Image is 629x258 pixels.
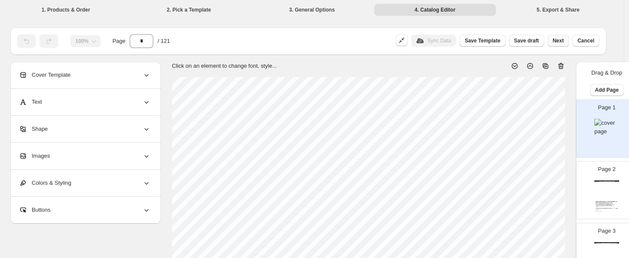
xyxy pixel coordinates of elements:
img: secondaryImage [596,246,601,251]
img: secondaryImage [596,189,601,195]
img: secondaryImage [596,251,601,256]
button: Save draft [509,35,544,47]
img: secondaryImage [596,184,601,189]
span: / 121 [158,37,170,45]
button: Cancel [572,35,599,47]
div: Barcode №: 814800025015 [596,211,609,212]
span: Next [553,37,564,44]
div: $ 29.99 [607,208,618,209]
img: secondaryImage [596,195,601,200]
span: Text [19,98,42,106]
span: Save Template [465,37,500,44]
button: Save Template [459,35,505,47]
div: Boss Fight Studio: ARRIVING Q1 2026ARRIVING Q1 2026 (EXW still Avail.) [594,242,619,243]
span: Add Page [595,87,619,93]
button: Next [548,35,569,47]
p: Page 2 [598,165,616,174]
span: Images [19,152,50,160]
img: cover page [594,119,619,136]
button: Add Page [590,84,624,96]
span: Cancel [578,37,594,44]
img: primaryImage [601,184,618,200]
div: SKU: IC0003 [596,210,609,210]
p: Drag & Drop [591,69,622,77]
div: [PERSON_NAME] the Barbarian: IMMORTAL CHAMPIONS [596,201,618,202]
span: Buttons [19,206,51,214]
div: Weight: 10 [596,210,609,211]
span: Save draft [514,37,539,44]
p: Click on an element to change font, style... [172,62,277,70]
span: Colors & Styling [19,179,71,187]
div: A thief, a reaver, a slayer, with gigantic melancholies and gigantic mirth, [PERSON_NAME] the Bar... [596,202,616,209]
p: Page 1 [598,103,616,112]
span: Page [113,37,125,45]
p: Page 3 [598,227,616,235]
span: Cover Template [19,71,71,79]
span: Shape [19,125,48,133]
div: Boss Fight Studio: ARRIVING Q1 2026 (EXW still Avail.) [594,180,619,182]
